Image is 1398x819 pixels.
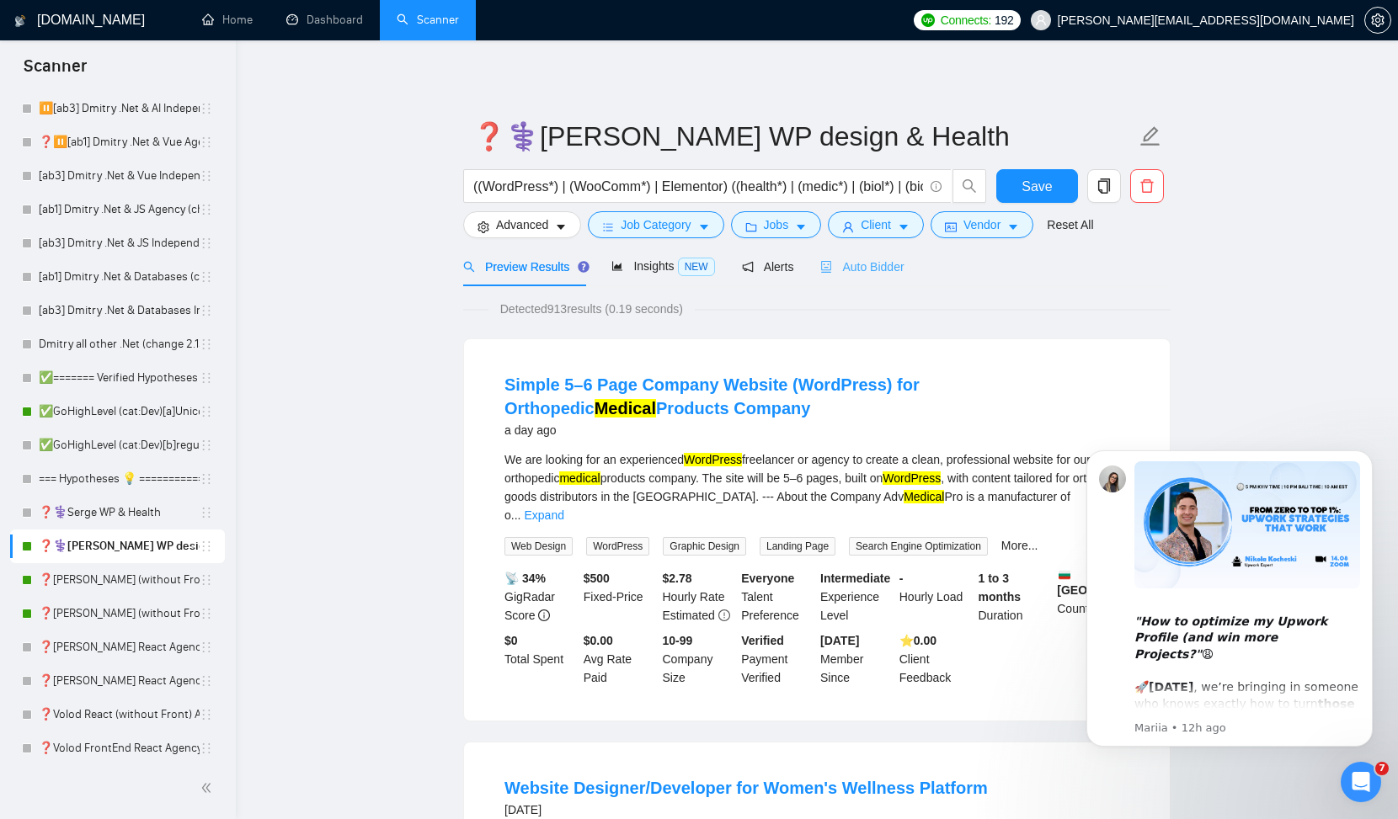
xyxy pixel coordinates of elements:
span: search [953,178,985,194]
img: 🇧🇬 [1059,569,1070,581]
span: folder [745,221,757,233]
b: $ 0 [504,634,518,647]
li: [ab1] Dmitry .Net & Databases (change 2.18) [10,260,225,294]
iframe: Intercom live chat [1341,762,1381,802]
a: === Hypotheses 💡 ============ [39,462,200,496]
span: holder [200,237,213,250]
span: Job Category [621,215,691,234]
div: Client Feedback [896,631,975,687]
mark: WordPress [684,453,742,466]
li: ❓Volod React (without Front) Agency [10,698,225,731]
button: userClientcaret-down [828,211,924,238]
button: search [952,169,986,203]
a: homeHome [202,13,253,27]
span: Web Design [504,537,573,556]
button: setting [1364,7,1391,34]
div: a day ago [504,420,1129,440]
b: ⭐️ 0.00 [899,634,936,647]
button: settingAdvancedcaret-down [463,211,581,238]
span: holder [200,169,213,183]
span: holder [200,573,213,587]
span: 192 [995,11,1013,29]
span: holder [200,405,213,418]
b: $ 500 [584,572,610,585]
li: ❓⏸️[ab1] Dmitry .Net & Vue Agency (change 2.18) [10,125,225,159]
span: user [842,221,854,233]
a: ⏸️[ab3] Dmitry .Net & AI Independent (Unicode) [39,92,200,125]
span: setting [1365,13,1390,27]
input: Scanner name... [472,115,1136,157]
span: holder [200,136,213,149]
span: NEW [678,258,715,276]
span: holder [200,506,213,519]
button: barsJob Categorycaret-down [588,211,723,238]
span: holder [200,304,213,317]
span: Auto Bidder [820,260,904,274]
b: [GEOGRAPHIC_DATA] [1057,569,1183,597]
b: $0.00 [584,634,613,647]
a: [ab1] Dmitry .Net & Databases (change 2.18) [39,260,200,294]
span: holder [200,540,213,553]
mark: Medical [595,399,656,417]
span: WordPress [586,537,649,556]
div: Avg Rate Paid [580,631,659,687]
li: ❓⚕️Serge WP & Health [10,496,225,529]
div: Member Since [817,631,896,687]
li: [ab3] Dmitry .Net & Vue Independent (change 2.18) [10,159,225,193]
input: Search Freelance Jobs... [473,176,923,197]
li: ❓Volod FrontEnd React Agency (check 03-24) [10,731,225,765]
div: Country [1054,569,1133,625]
a: [ab1] Dmitry .Net & JS Agency (change 2.18) [39,193,200,226]
span: delete [1131,178,1163,194]
span: holder [200,439,213,452]
span: holder [200,742,213,755]
button: delete [1130,169,1164,203]
a: ✅GoHighLevel (cat:Dev)[b]regular font [39,428,200,462]
div: Experience Level [817,569,896,625]
span: Graphic Design [663,537,746,556]
a: ❓[PERSON_NAME] (without Front) Agency (0626) [39,597,200,630]
span: Estimated [663,609,715,622]
a: ❓[PERSON_NAME] React Agency (0626) [39,664,200,698]
a: ❓[PERSON_NAME] (without Front) Agency (04-16) [39,563,200,597]
div: Fixed-Price [580,569,659,625]
li: ❓⚕️Serge WP design & Health [10,529,225,563]
b: - [899,572,904,585]
b: Everyone [741,572,794,585]
span: holder [200,338,213,351]
span: caret-down [898,221,910,233]
span: holder [200,708,213,721]
span: Scanner [10,54,100,89]
li: [ab1] Dmitry .Net & JS Agency (change 2.18) [10,193,225,226]
span: holder [200,472,213,486]
span: holder [200,203,213,216]
span: double-left [200,779,217,796]
a: dashboardDashboard [286,13,363,27]
span: robot [820,261,832,273]
span: Save [1022,176,1052,197]
a: searchScanner [397,13,459,27]
span: holder [200,607,213,620]
span: Detected 913 results (0.19 seconds) [488,300,695,318]
button: folderJobscaret-down [731,211,822,238]
a: More... [1001,539,1038,552]
a: Website Designer/Developer for Women's Wellness Platform [504,779,988,797]
a: [ab3] Dmitry .Net & Vue Independent (change 2.18) [39,159,200,193]
a: ❓[PERSON_NAME] React Agency (check 04-16) [39,630,200,664]
a: ❓⏸️[ab1] Dmitry .Net & Vue Agency (change 2.18) [39,125,200,159]
span: Connects: [941,11,991,29]
a: Simple 5–6 Page Company Website (WordPress) for OrthopedicMedicalProducts Company [504,375,920,417]
span: Jobs [764,215,789,234]
a: ❓⚕️[PERSON_NAME] WP design & Health [39,529,200,563]
span: Landing Page [760,537,835,556]
span: Client [861,215,891,234]
b: 📡 34% [504,572,546,585]
span: setting [478,221,489,233]
div: Total Spent [501,631,580,687]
